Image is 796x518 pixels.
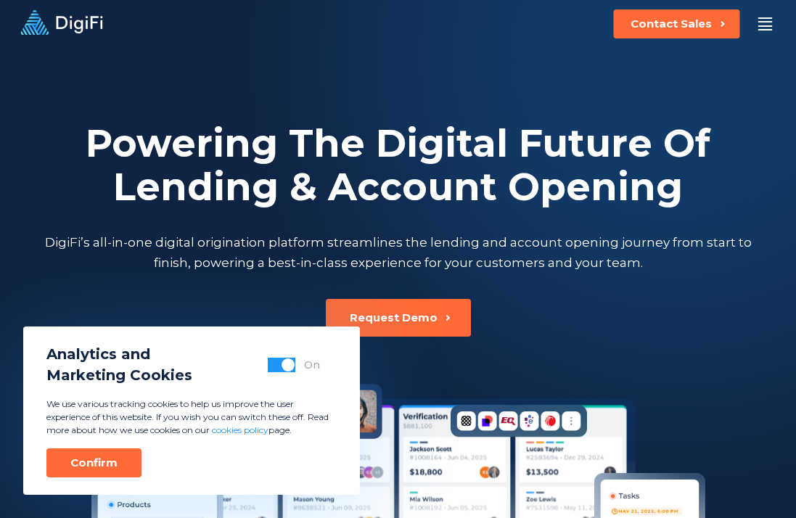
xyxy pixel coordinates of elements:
[46,365,192,386] span: Marketing Cookies
[46,448,141,477] button: Confirm
[613,9,739,38] button: Contact Sales
[29,122,767,209] h2: Powering The Digital Future Of Lending & Account Opening
[46,398,337,437] p: We use various tracking cookies to help us improve the user experience of this website. If you wi...
[212,424,268,435] a: cookies policy
[46,344,192,365] span: Analytics and
[29,232,767,273] p: DigiFi’s all-in-one digital origination platform streamlines the lending and account opening jour...
[70,456,118,470] div: Confirm
[631,17,712,31] div: Contact Sales
[326,299,471,337] button: Request Demo
[304,358,320,372] div: On
[350,311,438,325] div: Request Demo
